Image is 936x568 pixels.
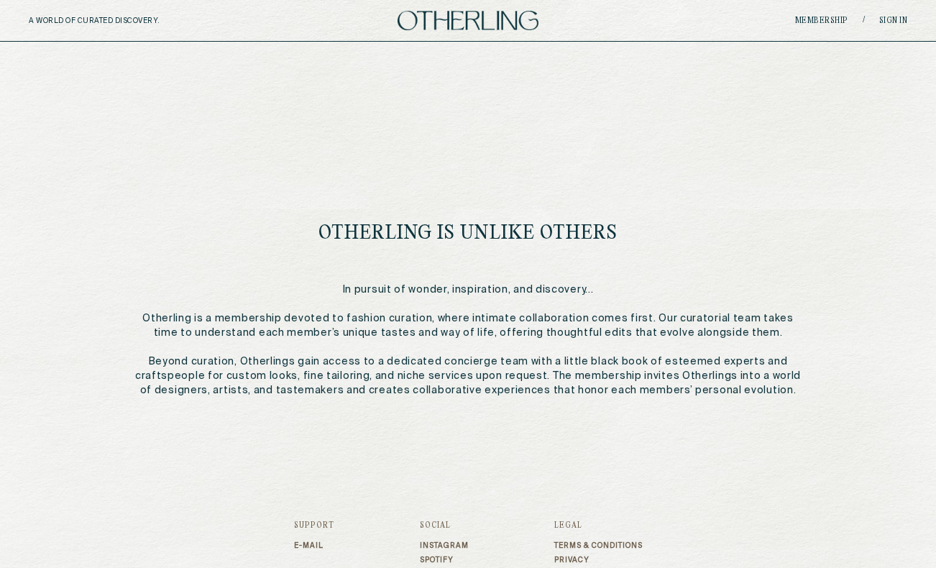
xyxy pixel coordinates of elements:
a: Privacy [554,556,643,564]
p: In pursuit of wonder, inspiration, and discovery... Otherling is a membership devoted to fashion ... [135,283,802,398]
h5: A WORLD OF CURATED DISCOVERY. [29,17,222,25]
h1: otherling is unlike others [318,224,618,244]
a: E-mail [294,541,334,550]
a: Terms & Conditions [554,541,643,550]
h3: Social [420,521,469,530]
h3: Legal [554,521,643,530]
a: Sign in [879,17,908,25]
a: Membership [795,17,848,25]
a: Spotify [420,556,469,564]
span: / [863,15,865,26]
h3: Support [294,521,334,530]
a: Instagram [420,541,469,550]
img: logo [398,11,538,30]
